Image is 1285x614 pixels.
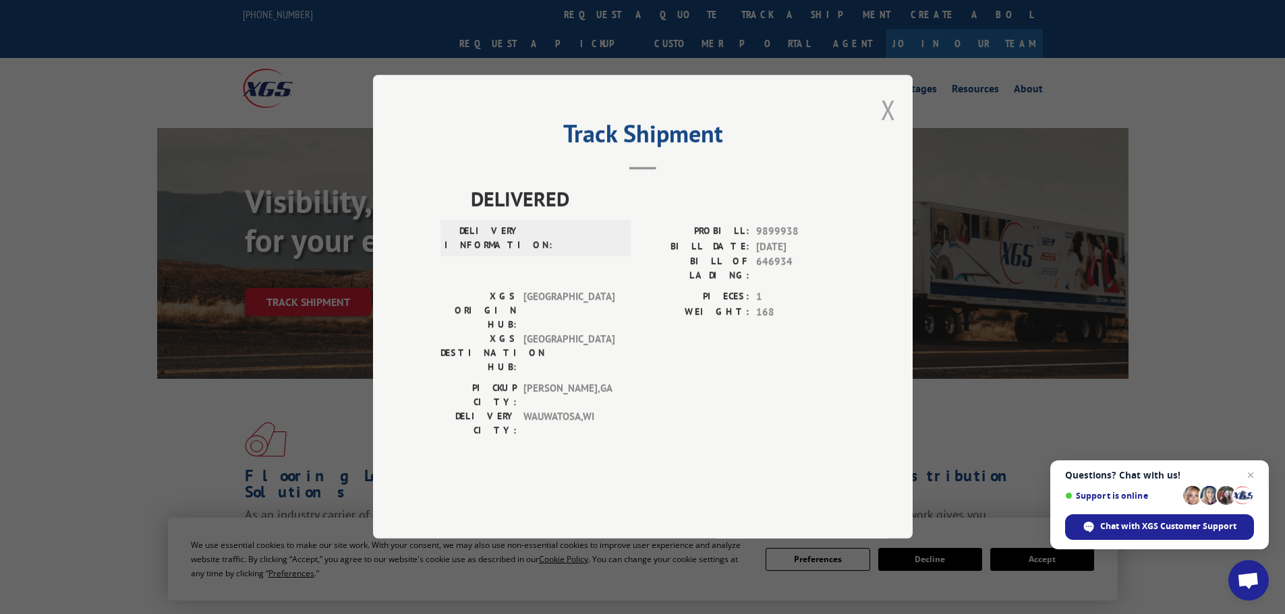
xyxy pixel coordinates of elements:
[643,239,749,255] label: BILL DATE:
[523,290,615,332] span: [GEOGRAPHIC_DATA]
[440,332,517,375] label: XGS DESTINATION HUB:
[523,410,615,438] span: WAUWATOSA , WI
[1065,491,1178,501] span: Support is online
[756,224,845,240] span: 9899938
[471,184,845,214] span: DELIVERED
[523,332,615,375] span: [GEOGRAPHIC_DATA]
[756,290,845,305] span: 1
[881,92,896,127] button: Close modal
[440,381,517,410] label: PICKUP CITY:
[445,224,521,253] label: DELIVERY INFORMATION:
[643,224,749,240] label: PROBILL:
[1243,467,1259,483] span: Close chat
[1065,514,1254,540] div: Chat with XGS Customer Support
[756,255,845,283] span: 646934
[440,290,517,332] label: XGS ORIGIN HUB:
[1228,560,1269,601] div: Open chat
[440,124,845,150] h2: Track Shipment
[523,381,615,410] span: [PERSON_NAME] , GA
[1100,520,1236,532] span: Chat with XGS Customer Support
[643,255,749,283] label: BILL OF LADING:
[440,410,517,438] label: DELIVERY CITY:
[756,305,845,320] span: 168
[643,290,749,305] label: PIECES:
[643,305,749,320] label: WEIGHT:
[1065,470,1254,481] span: Questions? Chat with us!
[756,239,845,255] span: [DATE]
